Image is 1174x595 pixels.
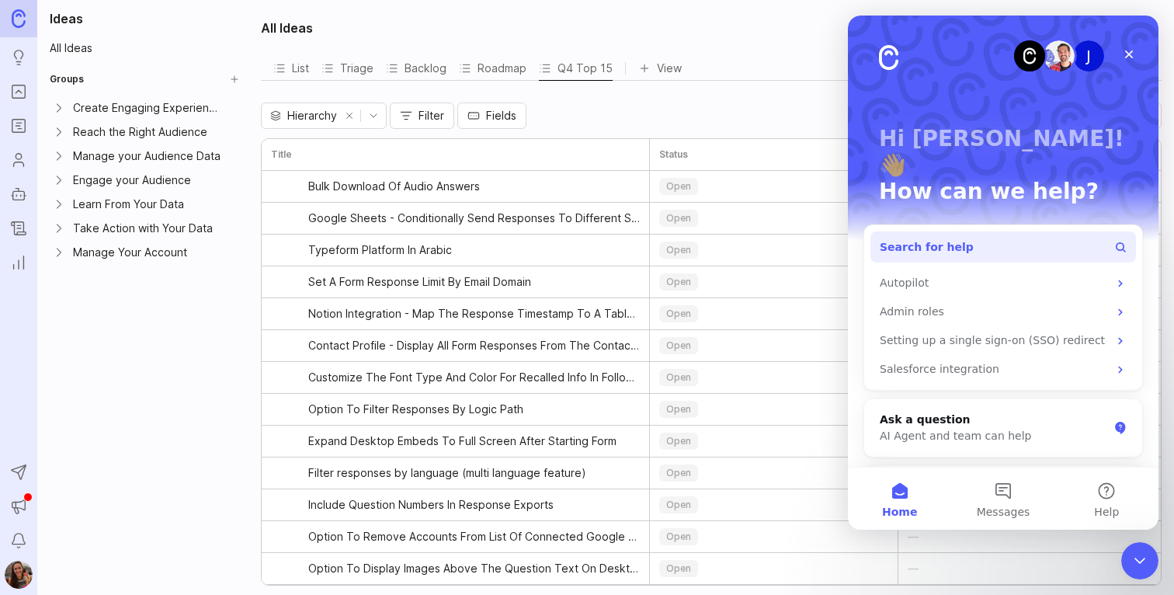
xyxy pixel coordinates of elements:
a: Expand Learn From Your DataLearn From Your DataGroup settings [43,193,245,215]
button: Triage [321,56,373,80]
button: List [273,56,309,80]
a: Notion Integration - Map The Response Timestamp To A Table Column [308,298,640,329]
a: Expand Manage your Audience DataManage your Audience DataGroup settings [43,144,245,167]
span: Hierarchy [287,107,337,124]
div: Expand Engage your AudienceEngage your AudienceGroup settings [43,169,245,192]
span: open [666,371,691,384]
button: Roadmap [459,56,526,80]
a: Autopilot [5,180,33,208]
button: View [638,57,682,79]
span: Set A Form Response Limit By Email Domain [308,274,531,290]
div: Expand Learn From Your DataLearn From Your DataGroup settings [43,193,245,216]
span: Filter responses by language (multi language feature) [308,465,586,481]
span: open [666,467,691,479]
a: Expand Manage Your AccountManage Your AccountGroup settings [43,241,245,263]
a: Expand Reach the Right AudienceReach the Right AudienceGroup settings [43,120,245,143]
h2: All Ideas [261,19,313,37]
img: Maya Jacobs [5,561,33,589]
img: Canny Home [12,9,26,27]
button: Fields [457,103,526,129]
span: open [666,276,691,288]
span: open [666,435,691,447]
button: Expand Engage your Audience [51,172,67,188]
div: Take Action with Your Data [73,220,223,237]
a: Option To Display Images Above The Question Text On Desktop [308,553,640,584]
a: Filter responses by language (multi language feature) [308,458,640,489]
h3: Title [271,147,292,162]
div: Create Engaging Experiences [73,99,223,117]
button: Expand Create Engaging Experiences [51,100,67,116]
div: toggle menu [261,103,387,129]
div: Triage [321,57,373,79]
span: open [666,212,691,224]
a: Bulk Download Of Audio Answers [308,171,640,202]
button: — [908,521,1138,552]
button: Expand Manage your Audience Data [51,148,67,164]
button: Notifications [5,527,33,555]
button: Expand Learn From Your Data [51,197,67,212]
span: Fields [486,108,516,124]
span: Include Question Numbers In Response Exports [308,497,554,513]
a: Option To Filter Responses By Logic Path [308,394,640,425]
button: Expand Take Action with Your Data [51,221,67,236]
iframe: Intercom live chat [1121,542,1158,579]
button: Create Group [224,68,245,90]
button: remove selection [339,105,360,127]
button: Q4 Top 15 [539,56,613,80]
div: Expand Manage Your AccountManage Your AccountGroup settings [43,241,245,264]
h1: Ideas [43,9,245,28]
span: Typeform Platform In Arabic [308,242,452,258]
a: Typeform Platform In Arabic [308,235,640,266]
span: Option To Remove Accounts From List Of Connected Google Sheets [308,529,640,545]
div: Learn From Your Data [73,196,223,213]
span: Contact Profile - Display All Form Responses From The Contact In Their Profile [308,338,640,353]
a: Portal [5,78,33,106]
a: Include Question Numbers In Response Exports [308,489,640,520]
span: open [666,499,691,511]
a: Reporting [5,249,33,277]
button: — [908,553,1138,584]
div: Manage your Audience Data [73,148,223,165]
span: Expand Desktop Embeds To Full Screen After Starting Form [308,433,617,449]
a: Option To Remove Accounts From List Of Connected Google Sheets [308,521,640,552]
a: Set A Form Response Limit By Email Domain [308,266,640,297]
button: Backlog [386,56,446,80]
div: Expand Manage your Audience DataManage your Audience DataGroup settings [43,144,245,168]
span: — [908,560,919,577]
span: Option To Filter Responses By Logic Path [308,402,523,417]
a: Changelog [5,214,33,242]
div: Expand Reach the Right AudienceReach the Right AudienceGroup settings [43,120,245,144]
div: Reach the Right Audience [73,124,223,141]
div: Manage Your Account [73,244,223,261]
span: Customize The Font Type And Color For Recalled Info In Follow-up Emails [308,370,640,385]
a: Ideas [5,43,33,71]
a: Users [5,146,33,174]
a: Expand Take Action with Your DataTake Action with Your DataGroup settings [43,217,245,239]
a: Expand Desktop Embeds To Full Screen After Starting Form [308,426,640,457]
span: open [666,403,691,416]
span: open [666,562,691,575]
span: open [666,339,691,352]
span: Filter [419,108,444,124]
iframe: Intercom live chat [848,16,1158,530]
